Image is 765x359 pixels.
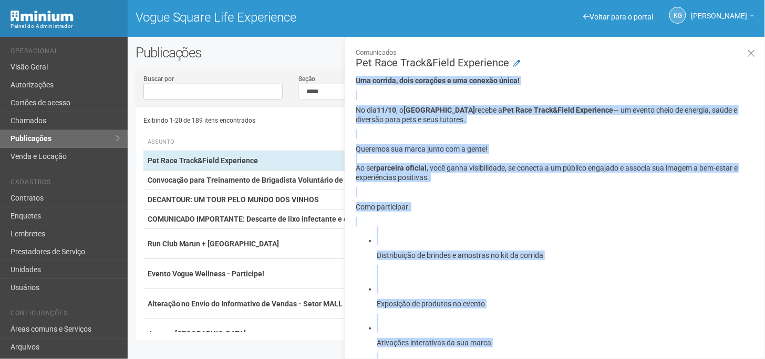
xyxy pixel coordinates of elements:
[148,215,374,223] strong: COMUNICADO IMPORTANTE: Descarte de lixo infectante e entulhos
[691,2,748,20] span: Karina Godoy
[691,13,754,22] a: [PERSON_NAME]
[377,106,396,114] strong: 11/10
[502,106,613,114] strong: Pet Race Track&Field Experience
[356,76,520,85] strong: Uma corrida, dois corações e uma conexão única!
[377,299,757,308] p: Exposição de produtos no evento
[298,74,315,84] label: Seção
[356,105,757,124] p: No dia , o recebe a — um evento cheio de energia, saúde e diversão para pets e seus tutores.
[377,251,757,260] p: Distribuição de brindes e amostras no kit da corrida
[356,48,757,68] h3: Pet Race Track&Field Experience
[148,240,280,248] strong: Run Club Marun + [GEOGRAPHIC_DATA]
[136,11,439,24] h1: Vogue Square Life Experience
[356,202,757,212] p: Como participar:
[143,113,447,128] div: Exibindo 1-20 de 189 itens encontrados
[148,330,246,338] strong: Jazz na [GEOGRAPHIC_DATA]
[148,300,343,308] strong: Alteração no Envio do Informativo de Vendas - Setor MALL
[11,178,120,190] li: Cadastros
[513,58,520,69] a: Modificar
[11,47,120,58] li: Operacional
[356,48,757,57] small: Comunicados
[669,7,686,24] a: KG
[356,144,757,182] p: Queremos sua marca junto com a gente! Ao ser , você ganha visibilidade, se conecta a um público e...
[148,176,374,184] strong: Convocação para Treinamento de Brigadista Voluntário de Incêndio
[377,338,757,347] p: Ativações interativas da sua marca
[148,270,265,278] strong: Evento Vogue Wellness - Participe!
[404,106,475,114] strong: [GEOGRAPHIC_DATA]
[584,13,654,21] a: Voltar para o portal
[143,74,174,84] label: Buscar por
[11,11,74,22] img: Minium
[148,195,319,204] strong: DECANTOUR: UM TOUR PELO MUNDO DOS VINHOS
[11,22,120,31] div: Painel do Administrador
[143,134,391,151] th: Assunto
[11,310,120,321] li: Configurações
[148,156,259,165] strong: Pet Race Track&Field Experience
[136,45,386,61] h2: Publicações
[376,164,427,172] strong: parceira oficial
